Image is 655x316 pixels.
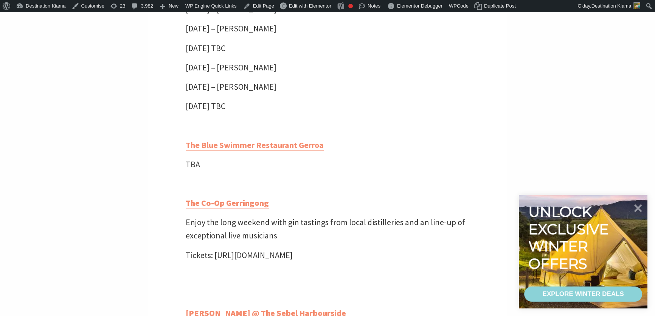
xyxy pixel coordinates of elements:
span: Destination Kiama [591,3,632,9]
p: Tickets: [URL][DOMAIN_NAME] [186,249,469,262]
p: Enjoy the long weekend with gin tastings from local distilleries and an line-up of exceptional li... [186,216,469,242]
p: [DATE] TBC [186,100,469,113]
p: [DATE] – [PERSON_NAME] [186,22,469,35]
div: Focus keyphrase not set [348,4,353,8]
div: Unlock exclusive winter offers [528,203,612,272]
div: EXPLORE WINTER DEALS [542,286,624,302]
p: [DATE] TBC [186,42,469,55]
a: The Blue Swimmer Restaurant Gerroa [186,140,324,151]
p: [DATE] – [PERSON_NAME] [186,80,469,93]
img: Untitled-design-1-150x150.jpg [633,2,640,9]
a: EXPLORE WINTER DEALS [524,286,642,302]
p: [DATE] – [PERSON_NAME] [186,61,469,74]
span: Edit with Elementor [289,3,331,9]
p: TBA [186,158,469,171]
strong: The Co-Op Gerringong [186,198,269,208]
a: The Co-Op Gerringong [186,198,269,209]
